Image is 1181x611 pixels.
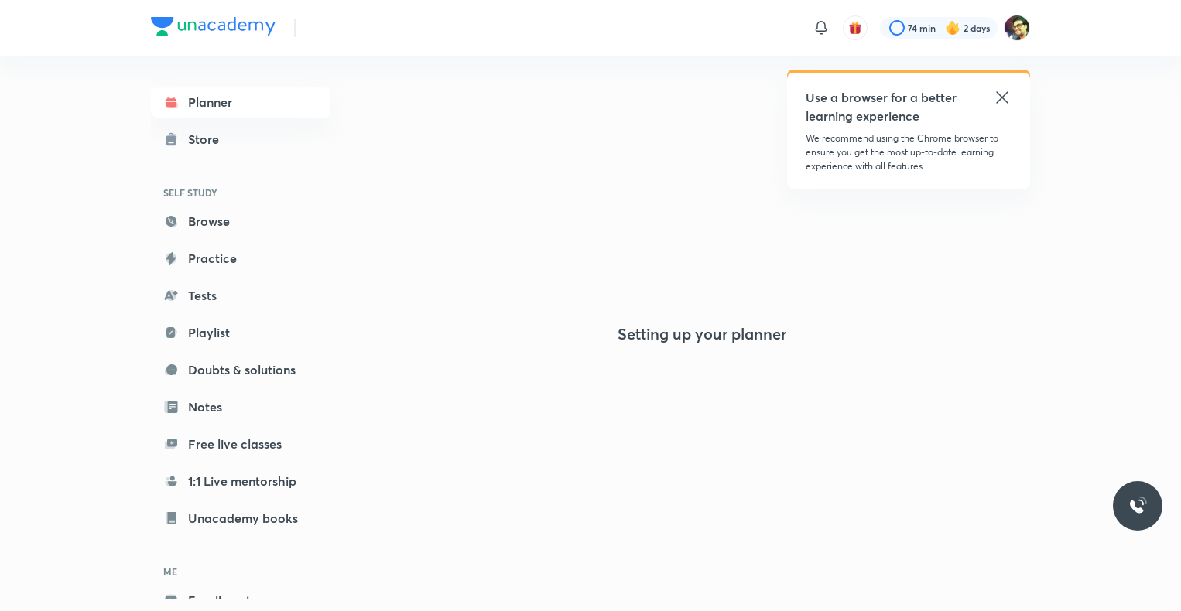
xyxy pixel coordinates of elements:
a: Unacademy books [151,503,330,534]
a: Tests [151,280,330,311]
img: Company Logo [151,17,276,36]
a: Free live classes [151,428,330,459]
h6: ME [151,558,330,585]
h5: Use a browser for a better learning experience [806,88,960,125]
img: streak [945,20,960,36]
a: Store [151,124,330,155]
img: avatar [848,21,862,35]
a: Practice [151,243,330,274]
div: Store [188,130,228,148]
img: Mukesh Kumar Shahi [1004,15,1030,41]
a: Playlist [151,317,330,348]
h4: Setting up your planner [618,325,786,343]
img: ttu [1128,497,1147,515]
button: avatar [843,15,868,40]
a: 1:1 Live mentorship [151,466,330,497]
a: Planner [151,87,330,118]
a: Browse [151,206,330,237]
a: Company Logo [151,17,276,39]
h6: SELF STUDY [151,179,330,206]
p: We recommend using the Chrome browser to ensure you get the most up-to-date learning experience w... [806,131,1012,173]
a: Notes [151,391,330,422]
a: Doubts & solutions [151,354,330,385]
